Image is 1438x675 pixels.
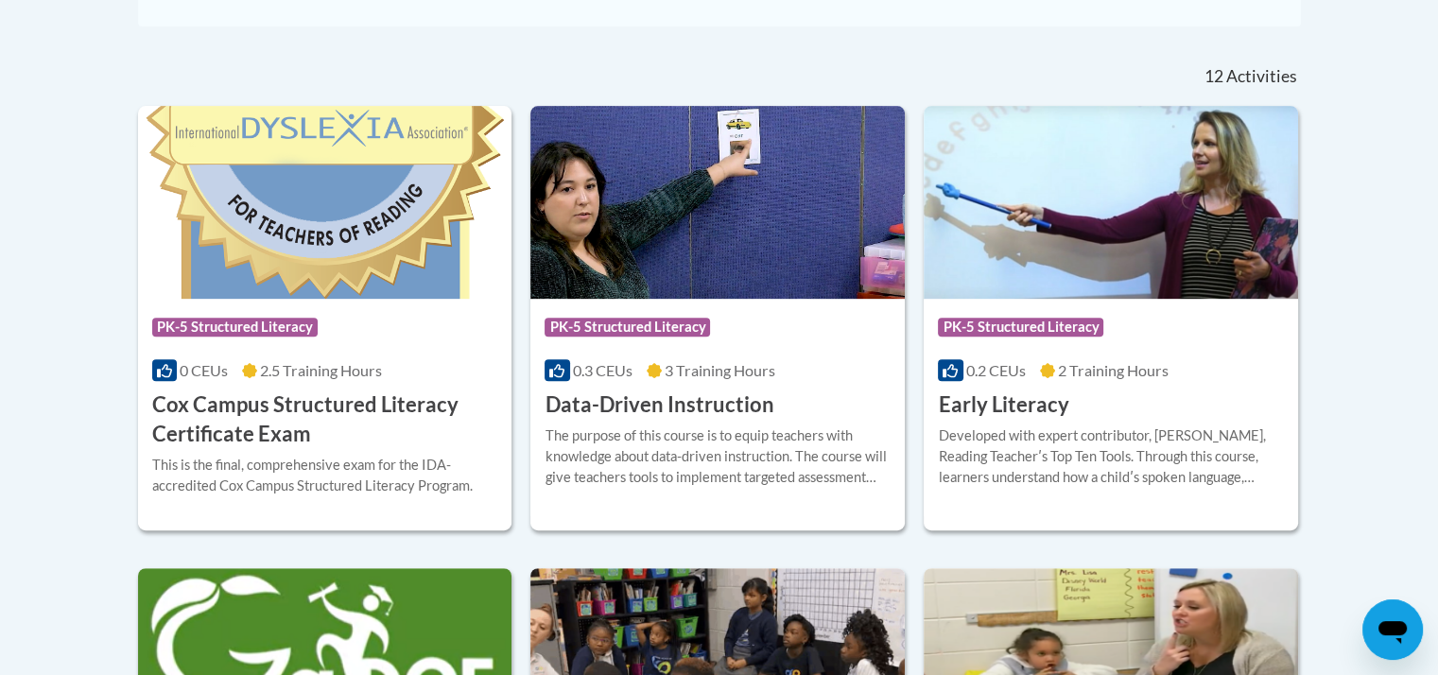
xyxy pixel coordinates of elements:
[180,361,228,379] span: 0 CEUs
[966,361,1026,379] span: 0.2 CEUs
[938,425,1284,488] div: Developed with expert contributor, [PERSON_NAME], Reading Teacherʹs Top Ten Tools. Through this c...
[152,390,498,449] h3: Cox Campus Structured Literacy Certificate Exam
[1204,66,1222,87] span: 12
[665,361,775,379] span: 3 Training Hours
[938,318,1103,337] span: PK-5 Structured Literacy
[924,106,1298,529] a: Course LogoPK-5 Structured Literacy0.2 CEUs2 Training Hours Early LiteracyDeveloped with expert c...
[152,455,498,496] div: This is the final, comprehensive exam for the IDA-accredited Cox Campus Structured Literacy Program.
[545,390,773,420] h3: Data-Driven Instruction
[530,106,905,529] a: Course LogoPK-5 Structured Literacy0.3 CEUs3 Training Hours Data-Driven InstructionThe purpose of...
[1226,66,1297,87] span: Activities
[138,106,512,299] img: Course Logo
[1058,361,1169,379] span: 2 Training Hours
[138,106,512,529] a: Course LogoPK-5 Structured Literacy0 CEUs2.5 Training Hours Cox Campus Structured Literacy Certif...
[573,361,632,379] span: 0.3 CEUs
[938,390,1068,420] h3: Early Literacy
[530,106,905,299] img: Course Logo
[545,318,710,337] span: PK-5 Structured Literacy
[924,106,1298,299] img: Course Logo
[545,425,891,488] div: The purpose of this course is to equip teachers with knowledge about data-driven instruction. The...
[1362,599,1423,660] iframe: Button to launch messaging window
[260,361,382,379] span: 2.5 Training Hours
[152,318,318,337] span: PK-5 Structured Literacy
